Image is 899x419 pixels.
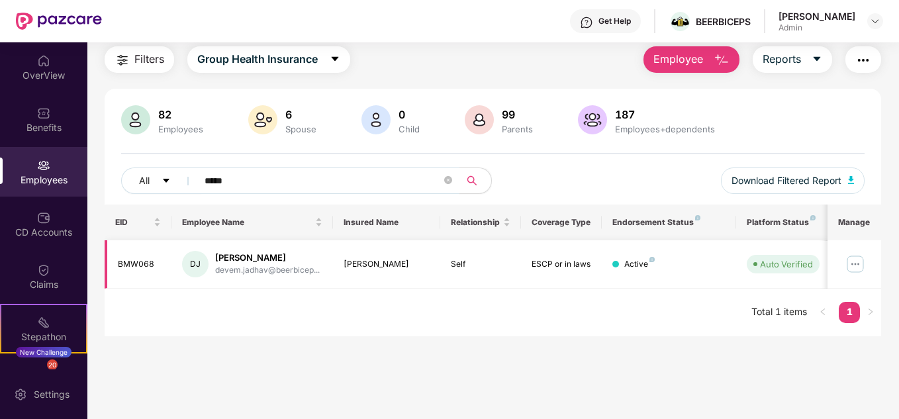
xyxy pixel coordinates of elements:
[134,51,164,68] span: Filters
[139,173,150,188] span: All
[860,302,881,323] button: right
[532,258,591,271] div: ESCP or in laws
[578,105,607,134] img: svg+xml;base64,PHN2ZyB4bWxucz0iaHR0cDovL3d3dy53My5vcmcvMjAwMC9zdmciIHhtbG5zOnhsaW5rPSJodHRwOi8vd3...
[649,257,655,262] img: svg+xml;base64,PHN2ZyB4bWxucz0iaHR0cDovL3d3dy53My5vcmcvMjAwMC9zdmciIHdpZHRoPSI4IiBoZWlnaHQ9IjgiIH...
[721,167,865,194] button: Download Filtered Report
[182,217,312,228] span: Employee Name
[459,167,492,194] button: search
[753,46,832,73] button: Reportscaret-down
[37,211,50,224] img: svg+xml;base64,PHN2ZyBpZD0iQ0RfQWNjb3VudHMiIGRhdGEtbmFtZT0iQ0QgQWNjb3VudHMiIHhtbG5zPSJodHRwOi8vd3...
[444,175,452,187] span: close-circle
[860,302,881,323] li: Next Page
[162,176,171,187] span: caret-down
[828,205,881,240] th: Manage
[643,46,739,73] button: Employee
[283,124,319,134] div: Spouse
[215,252,320,264] div: [PERSON_NAME]
[747,217,820,228] div: Platform Status
[105,205,172,240] th: EID
[839,302,860,323] li: 1
[451,217,500,228] span: Relationship
[121,105,150,134] img: svg+xml;base64,PHN2ZyB4bWxucz0iaHR0cDovL3d3dy53My5vcmcvMjAwMC9zdmciIHhtbG5zOnhsaW5rPSJodHRwOi8vd3...
[521,205,602,240] th: Coverage Type
[612,217,726,228] div: Endorsement Status
[182,251,209,277] div: DJ
[459,175,485,186] span: search
[763,51,801,68] span: Reports
[695,215,700,220] img: svg+xml;base64,PHN2ZyB4bWxucz0iaHR0cDovL3d3dy53My5vcmcvMjAwMC9zdmciIHdpZHRoPSI4IiBoZWlnaHQ9IjgiIH...
[867,308,875,316] span: right
[812,54,822,66] span: caret-down
[1,330,86,344] div: Stepathon
[696,15,751,28] div: BEERBICEPS
[283,108,319,121] div: 6
[499,124,536,134] div: Parents
[845,254,866,275] img: manageButton
[779,10,855,23] div: [PERSON_NAME]
[396,124,422,134] div: Child
[396,108,422,121] div: 0
[361,105,391,134] img: svg+xml;base64,PHN2ZyB4bWxucz0iaHR0cDovL3d3dy53My5vcmcvMjAwMC9zdmciIHhtbG5zOnhsaW5rPSJodHRwOi8vd3...
[37,107,50,120] img: svg+xml;base64,PHN2ZyBpZD0iQmVuZWZpdHMiIHhtbG5zPSJodHRwOi8vd3d3LnczLm9yZy8yMDAwL3N2ZyIgd2lkdGg9Ij...
[760,257,813,271] div: Auto Verified
[819,308,827,316] span: left
[612,108,718,121] div: 187
[499,108,536,121] div: 99
[751,302,807,323] li: Total 1 items
[37,54,50,68] img: svg+xml;base64,PHN2ZyBpZD0iSG9tZSIgeG1sbnM9Imh0dHA6Ly93d3cudzMub3JnLzIwMDAvc3ZnIiB3aWR0aD0iMjAiIG...
[330,54,340,66] span: caret-down
[653,51,703,68] span: Employee
[333,205,441,240] th: Insured Name
[37,368,50,381] img: svg+xml;base64,PHN2ZyBpZD0iRW5kb3JzZW1lbnRzIiB4bWxucz0iaHR0cDovL3d3dy53My5vcmcvMjAwMC9zdmciIHdpZH...
[215,264,320,277] div: devem.jadhav@beerbicep...
[810,215,816,220] img: svg+xml;base64,PHN2ZyB4bWxucz0iaHR0cDovL3d3dy53My5vcmcvMjAwMC9zdmciIHdpZHRoPSI4IiBoZWlnaHQ9IjgiIH...
[115,217,152,228] span: EID
[870,16,880,26] img: svg+xml;base64,PHN2ZyBpZD0iRHJvcGRvd24tMzJ4MzIiIHhtbG5zPSJodHRwOi8vd3d3LnczLm9yZy8yMDAwL3N2ZyIgd2...
[105,46,174,73] button: Filters
[465,105,494,134] img: svg+xml;base64,PHN2ZyB4bWxucz0iaHR0cDovL3d3dy53My5vcmcvMjAwMC9zdmciIHhtbG5zOnhsaW5rPSJodHRwOi8vd3...
[714,52,730,68] img: svg+xml;base64,PHN2ZyB4bWxucz0iaHR0cDovL3d3dy53My5vcmcvMjAwMC9zdmciIHhtbG5zOnhsaW5rPSJodHRwOi8vd3...
[37,316,50,329] img: svg+xml;base64,PHN2ZyB4bWxucz0iaHR0cDovL3d3dy53My5vcmcvMjAwMC9zdmciIHdpZHRoPSIyMSIgaGVpZ2h0PSIyMC...
[171,205,333,240] th: Employee Name
[187,46,350,73] button: Group Health Insurancecaret-down
[855,52,871,68] img: svg+xml;base64,PHN2ZyB4bWxucz0iaHR0cDovL3d3dy53My5vcmcvMjAwMC9zdmciIHdpZHRoPSIyNCIgaGVpZ2h0PSIyNC...
[115,52,130,68] img: svg+xml;base64,PHN2ZyB4bWxucz0iaHR0cDovL3d3dy53My5vcmcvMjAwMC9zdmciIHdpZHRoPSIyNCIgaGVpZ2h0PSIyNC...
[624,258,655,271] div: Active
[248,105,277,134] img: svg+xml;base64,PHN2ZyB4bWxucz0iaHR0cDovL3d3dy53My5vcmcvMjAwMC9zdmciIHhtbG5zOnhsaW5rPSJodHRwOi8vd3...
[839,302,860,322] a: 1
[16,13,102,30] img: New Pazcare Logo
[812,302,833,323] li: Previous Page
[671,12,690,31] img: Beer%20Biceps%20Logo-03.png
[37,159,50,172] img: svg+xml;base64,PHN2ZyBpZD0iRW1wbG95ZWVzIiB4bWxucz0iaHR0cDovL3d3dy53My5vcmcvMjAwMC9zdmciIHdpZHRoPS...
[30,388,73,401] div: Settings
[451,258,510,271] div: Self
[118,258,162,271] div: BMW068
[16,347,71,357] div: New Challenge
[47,359,58,370] div: 20
[440,205,521,240] th: Relationship
[197,51,318,68] span: Group Health Insurance
[848,176,855,184] img: svg+xml;base64,PHN2ZyB4bWxucz0iaHR0cDovL3d3dy53My5vcmcvMjAwMC9zdmciIHhtbG5zOnhsaW5rPSJodHRwOi8vd3...
[444,176,452,184] span: close-circle
[779,23,855,33] div: Admin
[612,124,718,134] div: Employees+dependents
[580,16,593,29] img: svg+xml;base64,PHN2ZyBpZD0iSGVscC0zMngzMiIgeG1sbnM9Imh0dHA6Ly93d3cudzMub3JnLzIwMDAvc3ZnIiB3aWR0aD...
[732,173,841,188] span: Download Filtered Report
[598,16,631,26] div: Get Help
[37,263,50,277] img: svg+xml;base64,PHN2ZyBpZD0iQ2xhaW0iIHhtbG5zPSJodHRwOi8vd3d3LnczLm9yZy8yMDAwL3N2ZyIgd2lkdGg9IjIwIi...
[14,388,27,401] img: svg+xml;base64,PHN2ZyBpZD0iU2V0dGluZy0yMHgyMCIgeG1sbnM9Imh0dHA6Ly93d3cudzMub3JnLzIwMDAvc3ZnIiB3aW...
[812,302,833,323] button: left
[156,108,206,121] div: 82
[121,167,202,194] button: Allcaret-down
[156,124,206,134] div: Employees
[344,258,430,271] div: [PERSON_NAME]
